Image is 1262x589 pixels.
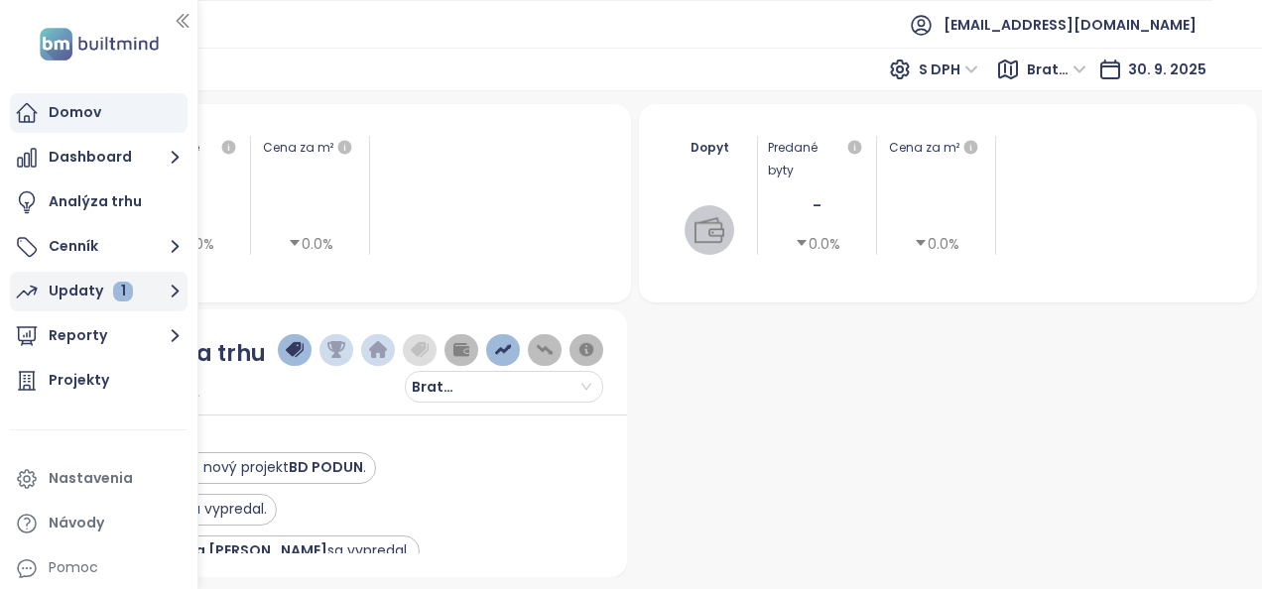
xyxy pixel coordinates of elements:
[694,215,724,245] img: wallet
[10,227,188,267] button: Cenník
[288,236,302,250] span: caret-down
[49,189,142,214] div: Analýza trhu
[49,279,133,303] div: Updaty
[263,136,333,160] div: Cena za m²
[795,236,809,250] span: caret-down
[10,504,188,543] a: Návody
[10,93,188,133] a: Domov
[768,192,866,220] div: -
[536,341,554,359] img: price-decreases.png
[494,341,512,359] img: price-increases.png
[113,282,133,301] div: 1
[125,540,410,561] div: sa vypredal.
[1128,59,1206,79] span: 30. 9. 2025
[286,341,304,359] img: price-tag-dark-blue.png
[1027,55,1086,84] span: Bratislavský kraj
[49,466,133,491] div: Nastavenia
[10,138,188,177] button: Dashboard
[10,548,188,588] div: Pomoc
[452,341,470,359] img: wallet-dark-grey.png
[10,316,188,356] button: Reporty
[49,511,104,535] div: Návody
[10,459,188,499] a: Nastavenia
[795,233,840,255] div: 0.0%
[412,372,471,402] span: Bratislavský kraj
[944,1,1197,49] span: [EMAIL_ADDRESS][DOMAIN_NAME]
[887,136,985,160] div: Cena za m²
[49,368,109,393] div: Projekty
[914,233,959,255] div: 0.0%
[577,341,595,359] img: information-circle.png
[10,182,188,222] a: Analýza trhu
[10,361,188,401] a: Projekty
[673,136,748,159] div: Dopyt
[125,457,366,478] div: Pridali sme nový projekt .
[289,457,363,477] strong: BD PODUN
[411,341,429,359] img: price-tag-grey.png
[919,55,978,84] span: S DPH
[369,341,387,359] img: home-dark-blue.png
[34,24,165,64] img: logo
[125,540,327,560] strong: Rezidencia [PERSON_NAME]
[914,236,928,250] span: caret-down
[49,555,98,580] div: Pomoc
[49,100,101,125] div: Domov
[327,341,345,359] img: trophy-dark-blue.png
[288,233,333,255] div: 0.0%
[768,136,866,181] div: Predané byty
[10,272,188,311] button: Updaty 1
